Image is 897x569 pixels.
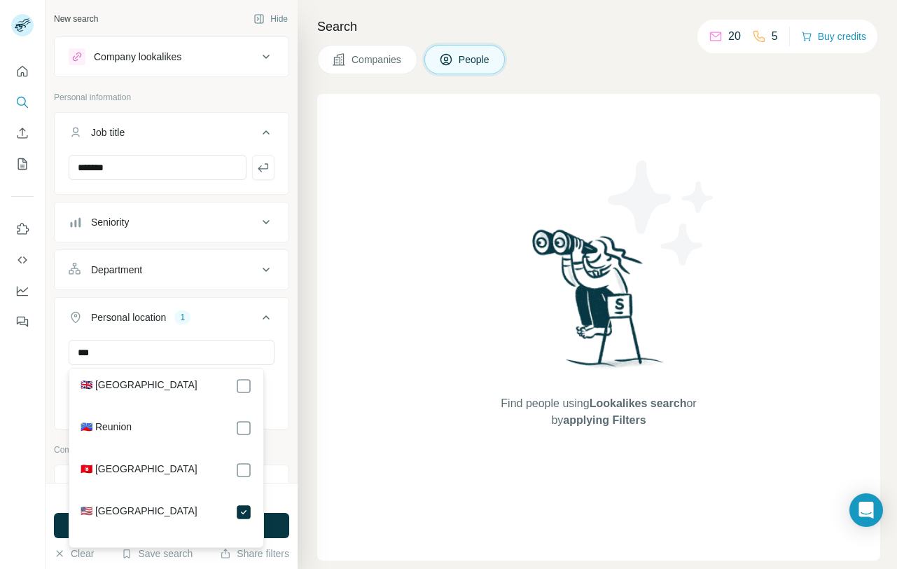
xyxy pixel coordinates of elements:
[91,310,166,324] div: Personal location
[174,311,190,324] div: 1
[81,504,197,521] label: 🇺🇸 [GEOGRAPHIC_DATA]
[121,547,193,561] button: Save search
[54,513,289,538] button: Run search
[11,59,34,84] button: Quick start
[11,278,34,303] button: Dashboard
[54,444,289,456] p: Company information
[81,420,132,437] label: 🇷🇪 Reunion
[563,414,646,426] span: applying Filters
[11,309,34,334] button: Feedback
[91,263,142,277] div: Department
[54,91,289,104] p: Personal information
[772,28,778,45] p: 5
[11,90,34,115] button: Search
[801,27,866,46] button: Buy credits
[11,217,34,242] button: Use Surfe on LinkedIn
[317,17,880,36] h4: Search
[244,8,298,29] button: Hide
[55,205,288,239] button: Seniority
[91,215,129,229] div: Seniority
[11,151,34,177] button: My lists
[11,121,34,146] button: Enrich CSV
[55,301,288,340] button: Personal location1
[91,125,125,139] div: Job title
[849,493,883,527] div: Open Intercom Messenger
[55,468,288,502] button: Company
[352,53,403,67] span: Companies
[55,116,288,155] button: Job title
[599,150,725,276] img: Surfe Illustration - Stars
[459,53,491,67] span: People
[728,28,741,45] p: 20
[220,547,289,561] button: Share filters
[81,378,197,395] label: 🇬🇧 [GEOGRAPHIC_DATA]
[526,226,672,382] img: Surfe Illustration - Woman searching with binoculars
[81,462,197,479] label: 🇹🇳 [GEOGRAPHIC_DATA]
[94,50,181,64] div: Company lookalikes
[590,397,687,409] span: Lookalikes search
[55,253,288,287] button: Department
[487,395,711,429] span: Find people using or by
[55,40,288,74] button: Company lookalikes
[11,247,34,273] button: Use Surfe API
[54,547,94,561] button: Clear
[54,13,98,25] div: New search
